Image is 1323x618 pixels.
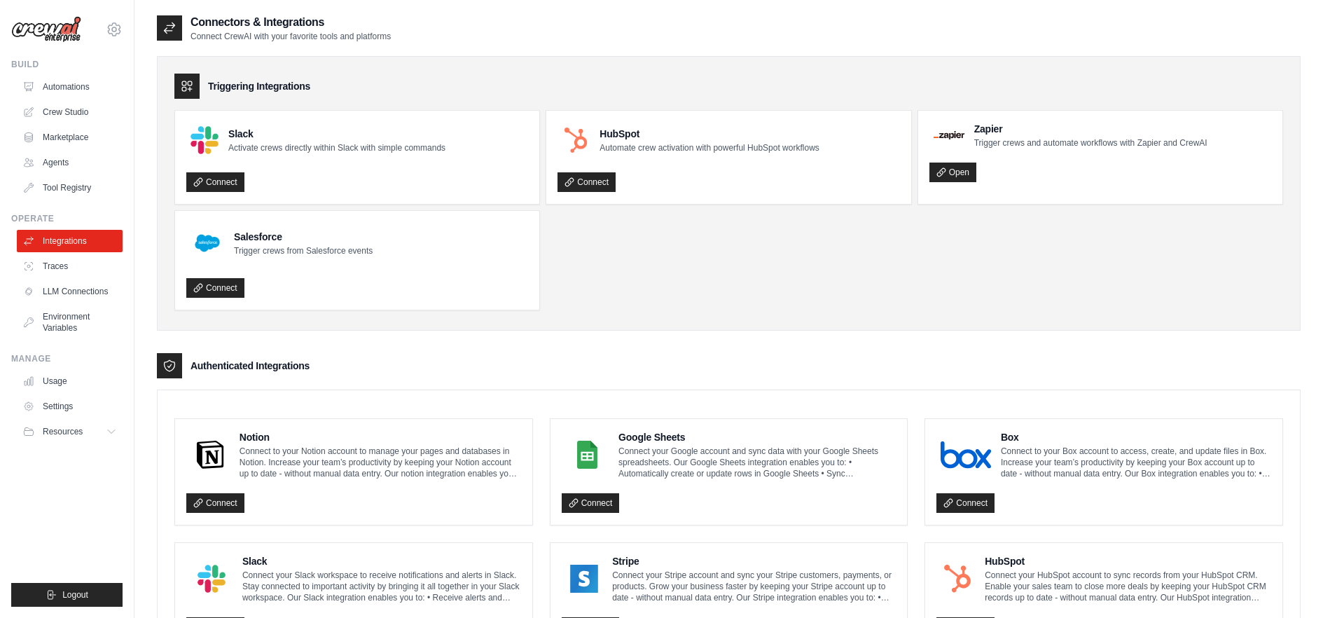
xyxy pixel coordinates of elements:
img: Google Sheets Logo [566,441,609,469]
h4: Slack [242,554,521,568]
img: HubSpot Logo [941,565,975,593]
p: Connect your Google account and sync data with your Google Sheets spreadsheets. Our Google Sheets... [618,446,896,479]
p: Automate crew activation with powerful HubSpot workflows [600,142,819,153]
p: Connect to your Notion account to manage your pages and databases in Notion. Increase your team’s... [240,446,521,479]
a: Agents [17,151,123,174]
img: Zapier Logo [934,131,964,139]
h2: Connectors & Integrations [191,14,391,31]
p: Trigger crews from Salesforce events [234,245,373,256]
img: Notion Logo [191,441,230,469]
a: Traces [17,255,123,277]
a: Integrations [17,230,123,252]
a: Connect [186,278,244,298]
img: Box Logo [941,441,991,469]
span: Logout [62,589,88,600]
h4: Zapier [974,122,1207,136]
a: Crew Studio [17,101,123,123]
button: Resources [17,420,123,443]
p: Trigger crews and automate workflows with Zapier and CrewAI [974,137,1207,149]
div: Operate [11,213,123,224]
p: Connect to your Box account to access, create, and update files in Box. Increase your team’s prod... [1001,446,1271,479]
p: Connect your HubSpot account to sync records from your HubSpot CRM. Enable your sales team to clo... [985,570,1271,603]
h4: HubSpot [600,127,819,141]
a: Usage [17,370,123,392]
img: Salesforce Logo [191,226,224,260]
a: Settings [17,395,123,418]
iframe: Chat Widget [1253,551,1323,618]
a: Connect [557,172,616,192]
a: Automations [17,76,123,98]
a: Tool Registry [17,177,123,199]
img: Slack Logo [191,126,219,154]
img: Slack Logo [191,565,233,593]
img: Stripe Logo [566,565,602,593]
p: Connect your Slack workspace to receive notifications and alerts in Slack. Stay connected to impo... [242,570,521,603]
h4: Stripe [612,554,896,568]
h3: Authenticated Integrations [191,359,310,373]
a: Open [929,163,976,182]
div: Build [11,59,123,70]
p: Connect your Stripe account and sync your Stripe customers, payments, or products. Grow your busi... [612,570,896,603]
h3: Triggering Integrations [208,79,310,93]
a: LLM Connections [17,280,123,303]
a: Connect [186,493,244,513]
h4: Box [1001,430,1271,444]
button: Logout [11,583,123,607]
img: HubSpot Logo [562,126,590,154]
p: Activate crews directly within Slack with simple commands [228,142,445,153]
a: Connect [936,493,995,513]
h4: Notion [240,430,521,444]
h4: Google Sheets [618,430,896,444]
h4: Slack [228,127,445,141]
a: Connect [562,493,620,513]
a: Marketplace [17,126,123,149]
span: Resources [43,426,83,437]
a: Connect [186,172,244,192]
div: Manage [11,353,123,364]
h4: Salesforce [234,230,373,244]
p: Connect CrewAI with your favorite tools and platforms [191,31,391,42]
a: Environment Variables [17,305,123,339]
h4: HubSpot [985,554,1271,568]
img: Logo [11,16,81,43]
